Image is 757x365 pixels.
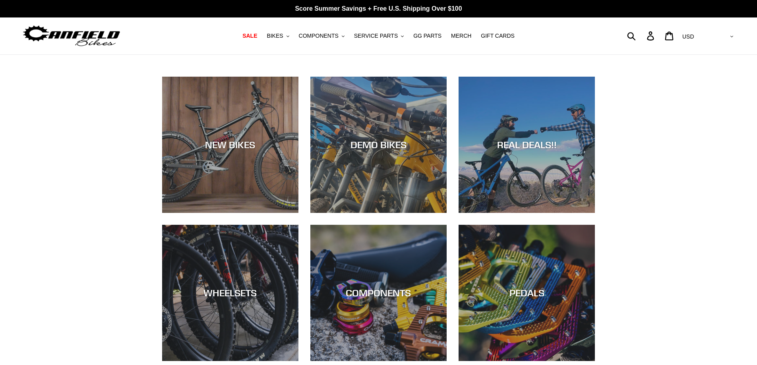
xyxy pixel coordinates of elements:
[350,31,408,41] button: SERVICE PARTS
[310,225,447,361] a: COMPONENTS
[310,77,447,213] a: DEMO BIKES
[238,31,261,41] a: SALE
[459,225,595,361] a: PEDALS
[295,31,348,41] button: COMPONENTS
[459,287,595,299] div: PEDALS
[267,33,283,39] span: BIKES
[162,225,298,361] a: WHEELSETS
[459,139,595,151] div: REAL DEALS!!
[451,33,471,39] span: MERCH
[162,287,298,299] div: WHEELSETS
[631,27,652,44] input: Search
[447,31,475,41] a: MERCH
[459,77,595,213] a: REAL DEALS!!
[310,139,447,151] div: DEMO BIKES
[299,33,339,39] span: COMPONENTS
[354,33,398,39] span: SERVICE PARTS
[263,31,293,41] button: BIKES
[22,23,121,48] img: Canfield Bikes
[409,31,445,41] a: GG PARTS
[162,139,298,151] div: NEW BIKES
[477,31,519,41] a: GIFT CARDS
[242,33,257,39] span: SALE
[162,77,298,213] a: NEW BIKES
[413,33,441,39] span: GG PARTS
[310,287,447,299] div: COMPONENTS
[481,33,515,39] span: GIFT CARDS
